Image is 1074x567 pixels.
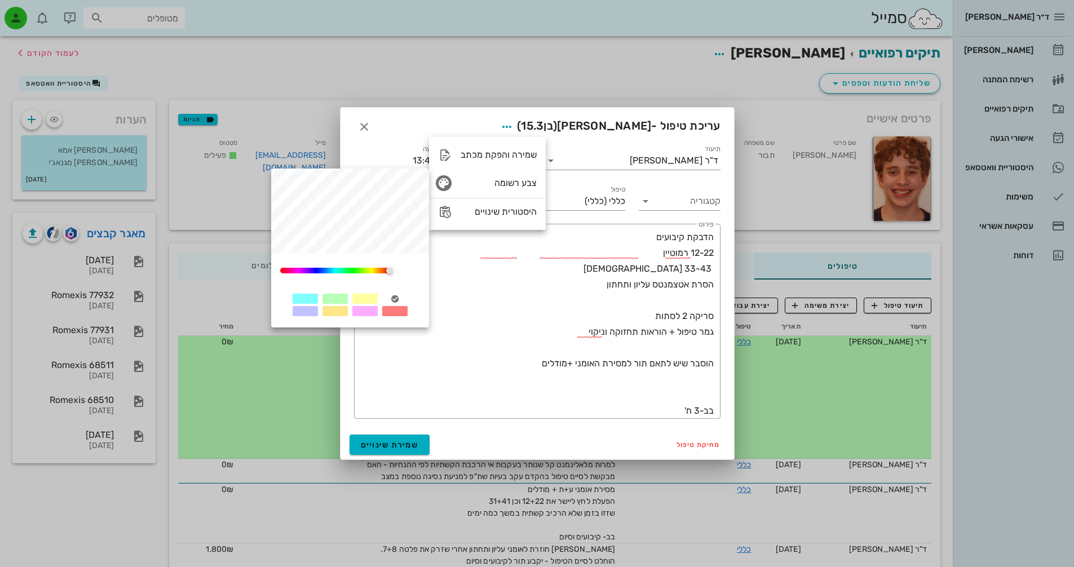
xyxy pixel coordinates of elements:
span: כללי [609,196,625,206]
span: [PERSON_NAME] [557,119,651,132]
span: (כללי) [585,196,607,206]
label: שעה [423,145,436,153]
span: מחיקת טיפול [677,441,721,449]
span: שמירת שינויים [361,440,419,450]
span: 15.3 [521,119,543,132]
span: (בן ) [517,119,557,132]
span: עריכת טיפול - [497,117,721,137]
div: תיעודד"ר [PERSON_NAME] [544,152,721,170]
label: טיפול [611,185,625,194]
button: שמירת שינויים [350,435,430,455]
button: מחיקת טיפול [672,437,725,453]
div: צבע רשומה [461,178,537,188]
div: שמירה והפקת מכתב [461,149,537,160]
div: ד"ר [PERSON_NAME] [630,156,718,166]
div: צבע רשומה [429,169,546,198]
div: היסטורית שינויים [461,206,537,217]
label: פירוט [699,220,714,229]
label: תיעוד [705,145,721,153]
